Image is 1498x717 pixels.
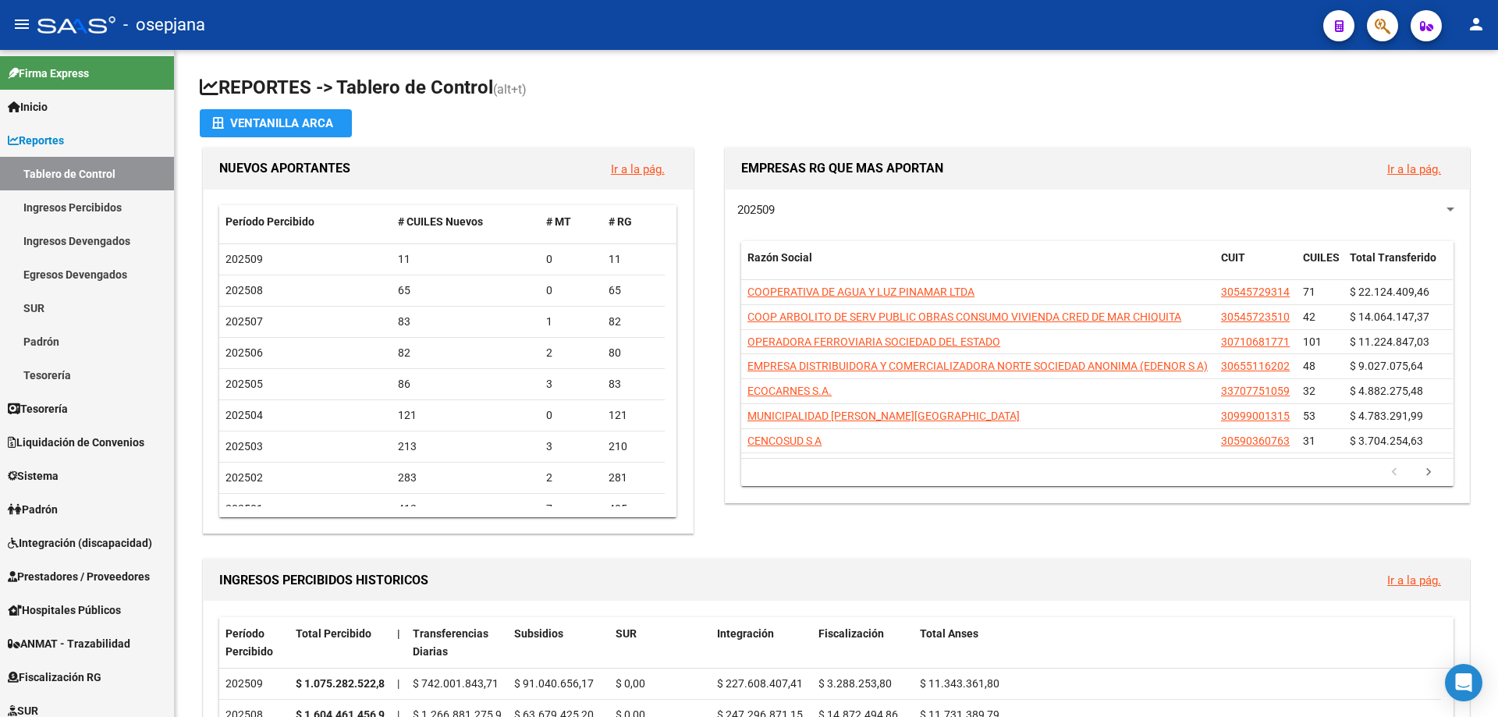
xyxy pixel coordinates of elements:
[1375,154,1454,183] button: Ir a la pág.
[123,8,205,42] span: - osepjana
[1467,15,1486,34] mat-icon: person
[219,205,392,239] datatable-header-cell: Período Percibido
[609,215,632,228] span: # RG
[920,677,999,690] span: $ 11.343.361,80
[609,406,658,424] div: 121
[8,98,48,115] span: Inicio
[609,375,658,393] div: 83
[225,284,263,296] span: 202508
[747,385,832,397] span: ECOCARNES S.A.
[546,282,596,300] div: 0
[296,677,391,690] strong: $ 1.075.282.522,89
[747,435,822,447] span: CENCOSUD S A
[609,500,658,518] div: 405
[609,438,658,456] div: 210
[609,617,711,669] datatable-header-cell: SUR
[398,469,534,487] div: 283
[747,335,1000,348] span: OPERADORA FERROVIARIA SOCIEDAD DEL ESTADO
[546,344,596,362] div: 2
[219,161,350,176] span: NUEVOS APORTANTES
[225,378,263,390] span: 202505
[546,215,571,228] span: # MT
[616,677,645,690] span: $ 0,00
[747,360,1208,372] span: EMPRESA DISTRIBUIDORA Y COMERCIALIZADORA NORTE SOCIEDAD ANONIMA (EDENOR S A)
[1303,410,1315,422] span: 53
[493,82,527,97] span: (alt+t)
[392,205,541,239] datatable-header-cell: # CUILES Nuevos
[200,75,1473,102] h1: REPORTES -> Tablero de Control
[8,65,89,82] span: Firma Express
[508,617,609,669] datatable-header-cell: Subsidios
[514,677,594,690] span: $ 91.040.656,17
[225,215,314,228] span: Período Percibido
[1375,566,1454,595] button: Ir a la pág.
[8,467,59,485] span: Sistema
[1303,385,1315,397] span: 32
[818,627,884,640] span: Fiscalización
[225,440,263,453] span: 202503
[609,250,658,268] div: 11
[8,602,121,619] span: Hospitales Públicos
[212,109,339,137] div: Ventanilla ARCA
[1414,464,1443,481] a: go to next page
[818,677,892,690] span: $ 3.288.253,80
[8,501,58,518] span: Padrón
[8,434,144,451] span: Liquidación de Convenios
[413,627,488,658] span: Transferencias Diarias
[225,409,263,421] span: 202504
[747,410,1020,422] span: MUNICIPALIDAD [PERSON_NAME][GEOGRAPHIC_DATA]
[546,438,596,456] div: 3
[1350,251,1436,264] span: Total Transferido
[920,627,978,640] span: Total Anses
[1350,335,1429,348] span: $ 11.224.847,03
[8,669,101,686] span: Fiscalización RG
[406,617,508,669] datatable-header-cell: Transferencias Diarias
[225,253,263,265] span: 202509
[609,469,658,487] div: 281
[598,154,677,183] button: Ir a la pág.
[1445,664,1482,701] div: Open Intercom Messenger
[616,627,637,640] span: SUR
[398,406,534,424] div: 121
[391,617,406,669] datatable-header-cell: |
[1221,360,1290,372] span: 30655116202
[1221,410,1290,422] span: 30999001315
[602,205,665,239] datatable-header-cell: # RG
[1303,311,1315,323] span: 42
[1387,162,1441,176] a: Ir a la pág.
[219,617,289,669] datatable-header-cell: Período Percibido
[1350,435,1423,447] span: $ 3.704.254,63
[741,241,1215,293] datatable-header-cell: Razón Social
[398,344,534,362] div: 82
[398,313,534,331] div: 83
[225,502,263,515] span: 202501
[737,203,775,217] span: 202509
[398,282,534,300] div: 65
[514,627,563,640] span: Subsidios
[609,282,658,300] div: 65
[1297,241,1344,293] datatable-header-cell: CUILES
[225,346,263,359] span: 202506
[611,162,665,176] a: Ir a la pág.
[398,375,534,393] div: 86
[1350,360,1423,372] span: $ 9.027.075,64
[219,573,428,587] span: INGRESOS PERCIBIDOS HISTORICOS
[1350,385,1423,397] span: $ 4.882.275,48
[1303,286,1315,298] span: 71
[289,617,391,669] datatable-header-cell: Total Percibido
[225,471,263,484] span: 202502
[8,400,68,417] span: Tesorería
[8,132,64,149] span: Reportes
[609,344,658,362] div: 80
[741,161,943,176] span: EMPRESAS RG QUE MAS APORTAN
[546,406,596,424] div: 0
[914,617,1441,669] datatable-header-cell: Total Anses
[717,677,803,690] span: $ 227.608.407,41
[1350,286,1429,298] span: $ 22.124.409,46
[1387,573,1441,587] a: Ir a la pág.
[397,627,400,640] span: |
[546,500,596,518] div: 7
[1350,410,1423,422] span: $ 4.783.291,99
[1221,385,1290,397] span: 33707751059
[225,675,283,693] div: 202509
